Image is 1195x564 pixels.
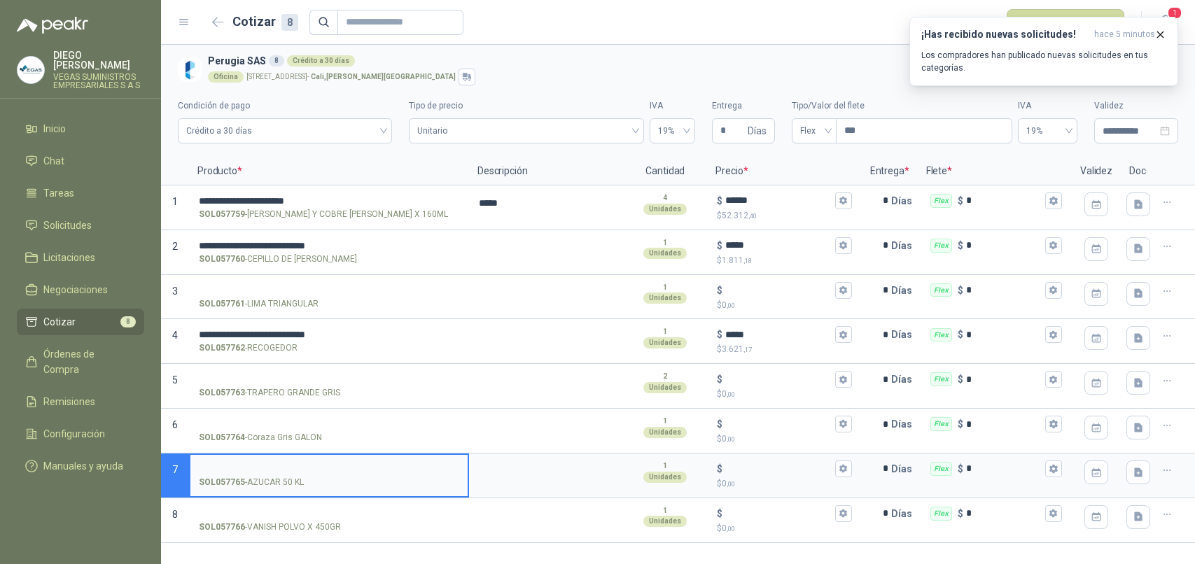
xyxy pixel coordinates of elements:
[232,12,298,31] h2: Cotizar
[186,120,384,141] span: Crédito a 30 días
[663,237,667,248] p: 1
[172,196,178,207] span: 1
[891,365,918,393] p: Días
[717,416,722,432] p: $
[17,212,144,239] a: Solicitudes
[1153,10,1178,35] button: 1
[43,282,108,297] span: Negociaciones
[722,523,735,533] span: 0
[1045,505,1062,522] button: Flex $
[722,389,735,399] span: 0
[707,157,861,185] p: Precio
[958,372,963,387] p: $
[172,241,178,252] span: 2
[643,382,687,393] div: Unidades
[199,253,245,266] strong: SOL057760
[722,255,752,265] span: 1.811
[178,57,202,82] img: Company Logo
[199,476,245,489] strong: SOL057765
[891,410,918,438] p: Días
[663,371,667,382] p: 2
[17,421,144,447] a: Configuración
[43,121,66,136] span: Inicio
[835,460,852,477] button: $$0,00
[909,17,1178,86] button: ¡Has recibido nuevas solicitudes!hace 5 minutos Los compradores han publicado nuevas solicitudes ...
[966,285,1042,295] input: Flex $
[208,71,244,83] div: Oficina
[199,521,245,534] strong: SOL057766
[1121,157,1156,185] p: Doc
[717,372,722,387] p: $
[172,464,178,475] span: 7
[53,73,144,90] p: VEGAS SUMINISTROS EMPRESARIALES S A S
[722,344,752,354] span: 3.621
[717,238,722,253] p: $
[958,461,963,477] p: $
[43,250,95,265] span: Licitaciones
[958,283,963,298] p: $
[717,343,851,356] p: $
[966,240,1042,251] input: Flex $
[199,297,319,311] p: - LIMA TRIANGULAR
[199,241,459,251] input: SOL057760-CEPILLO DE [PERSON_NAME]
[918,157,1072,185] p: Flete
[17,388,144,415] a: Remisiones
[311,73,456,80] strong: Cali , [PERSON_NAME][GEOGRAPHIC_DATA]
[199,431,322,444] p: - Coraza Gris GALON
[17,148,144,174] a: Chat
[17,244,144,271] a: Licitaciones
[1045,460,1062,477] button: Flex $
[930,283,952,297] div: Flex
[958,238,963,253] p: $
[287,55,355,66] div: Crédito a 30 días
[199,330,459,340] input: SOL057762-RECOGEDOR
[1094,99,1178,113] label: Validez
[1045,371,1062,388] button: Flex $
[17,17,88,34] img: Logo peakr
[717,283,722,298] p: $
[717,193,722,209] p: $
[717,327,722,342] p: $
[643,472,687,483] div: Unidades
[172,374,178,386] span: 5
[17,180,144,206] a: Tareas
[199,386,245,400] strong: SOL057763
[891,187,918,215] p: Días
[17,341,144,383] a: Órdenes de Compra
[199,374,459,385] input: SOL057763-TRAPERO GRANDE GRIS
[725,240,832,251] input: $$1.811,18
[199,386,340,400] p: - TRAPERO GRANDE GRIS
[43,314,76,330] span: Cotizar
[717,522,851,535] p: $
[930,372,952,386] div: Flex
[835,505,852,522] button: $$0,00
[172,330,178,341] span: 4
[725,419,832,430] input: $$0,00
[930,417,952,431] div: Flex
[717,477,851,491] p: $
[800,120,828,141] span: Flex
[120,316,136,327] span: 8
[43,153,64,169] span: Chat
[269,55,284,66] div: 8
[891,276,918,304] p: Días
[722,434,735,444] span: 0
[930,462,952,476] div: Flex
[663,416,667,427] p: 1
[717,299,851,312] p: $
[966,330,1042,340] input: Flex $
[966,195,1042,206] input: Flex $
[199,285,459,296] input: SOL057761-LIMA TRIANGULAR
[727,480,735,488] span: ,00
[199,297,245,311] strong: SOL057761
[1094,29,1155,41] span: hace 5 minutos
[966,419,1042,430] input: Flex $
[663,282,667,293] p: 1
[725,330,832,340] input: $$3.621,17
[43,426,105,442] span: Configuración
[966,463,1042,474] input: Flex $
[835,282,852,299] button: $$0,00
[663,326,667,337] p: 1
[178,99,392,113] label: Condición de pago
[835,416,852,432] button: $$0,00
